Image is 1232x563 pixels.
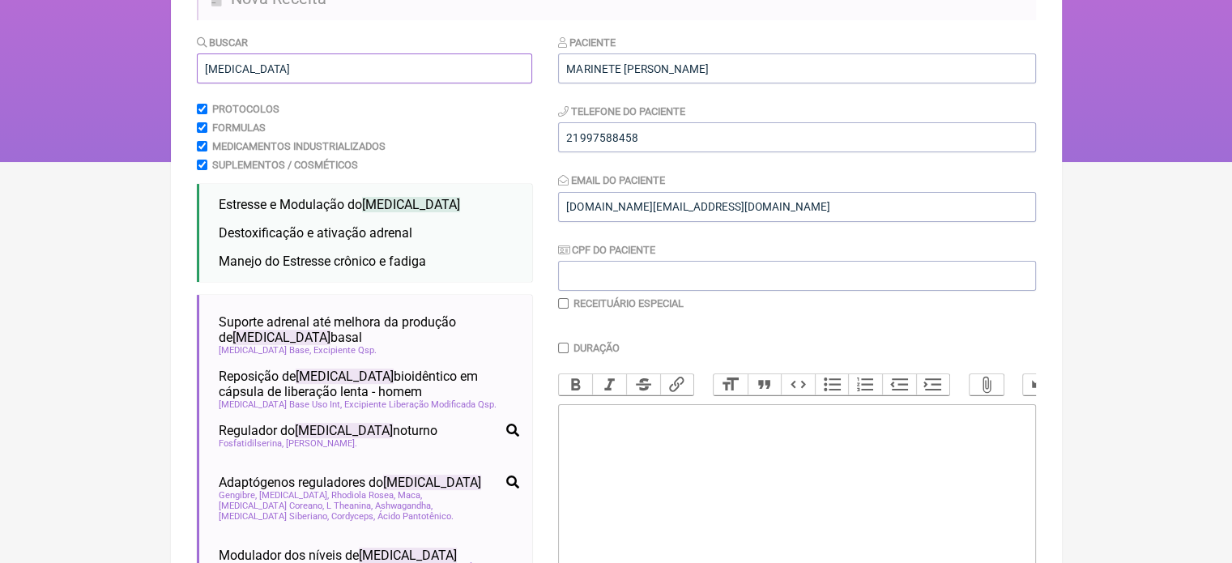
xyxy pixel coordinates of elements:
label: Email do Paciente [558,174,665,186]
label: Formulas [212,122,266,134]
span: Estresse e Modulação do [219,197,460,212]
span: Cordyceps [331,511,375,522]
span: [MEDICAL_DATA] Siberiano [219,511,329,522]
span: Ashwagandha [375,501,433,511]
label: Protocolos [212,103,279,115]
button: Code [781,374,815,395]
span: Regulador do noturno [219,423,437,438]
button: Decrease Level [882,374,916,395]
span: [PERSON_NAME] [286,438,357,449]
span: [MEDICAL_DATA] [259,490,329,501]
span: Ácido Pantotênico [377,511,454,522]
span: Manejo do Estresse crônico e fadiga [219,254,426,269]
span: Excipiente Liberação Modificada Qsp [344,399,497,410]
label: Medicamentos Industrializados [212,140,386,152]
button: Heading [714,374,748,395]
span: [MEDICAL_DATA] [296,369,394,384]
span: [MEDICAL_DATA] Coreano [219,501,324,511]
span: Modulador dos níveis de [219,548,457,563]
label: Suplementos / Cosméticos [212,159,358,171]
button: Numbers [848,374,882,395]
span: [MEDICAL_DATA] Base [219,345,311,356]
span: Adaptógenos reguladores do [219,475,481,490]
span: L Theanina [326,501,373,511]
span: Fosfatidilserina [219,438,283,449]
button: Undo [1023,374,1057,395]
input: exemplo: emagrecimento, ansiedade [197,53,532,83]
span: [MEDICAL_DATA] Base Uso Int [219,399,342,410]
span: Destoxificação e ativação adrenal [219,225,412,241]
span: Gengibre [219,490,257,501]
span: [MEDICAL_DATA] [232,330,330,345]
label: Receituário Especial [573,297,684,309]
span: [MEDICAL_DATA] [359,548,457,563]
label: CPF do Paciente [558,244,655,256]
span: [MEDICAL_DATA] [383,475,481,490]
button: Strikethrough [626,374,660,395]
button: Increase Level [916,374,950,395]
button: Quote [748,374,782,395]
button: Bold [559,374,593,395]
label: Paciente [558,36,616,49]
span: Reposição de bioidêntico em cápsula de liberação lenta - homem [219,369,519,399]
span: Excipiente Qsp [313,345,377,356]
label: Duração [573,342,620,354]
label: Telefone do Paciente [558,105,685,117]
span: Suporte adrenal até melhora da produção de basal [219,314,519,345]
span: [MEDICAL_DATA] [362,197,460,212]
span: Rhodiola Rosea [331,490,395,501]
button: Attach Files [970,374,1004,395]
span: Maca [398,490,422,501]
button: Bullets [815,374,849,395]
span: [MEDICAL_DATA] [295,423,393,438]
button: Link [660,374,694,395]
label: Buscar [197,36,249,49]
button: Italic [592,374,626,395]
